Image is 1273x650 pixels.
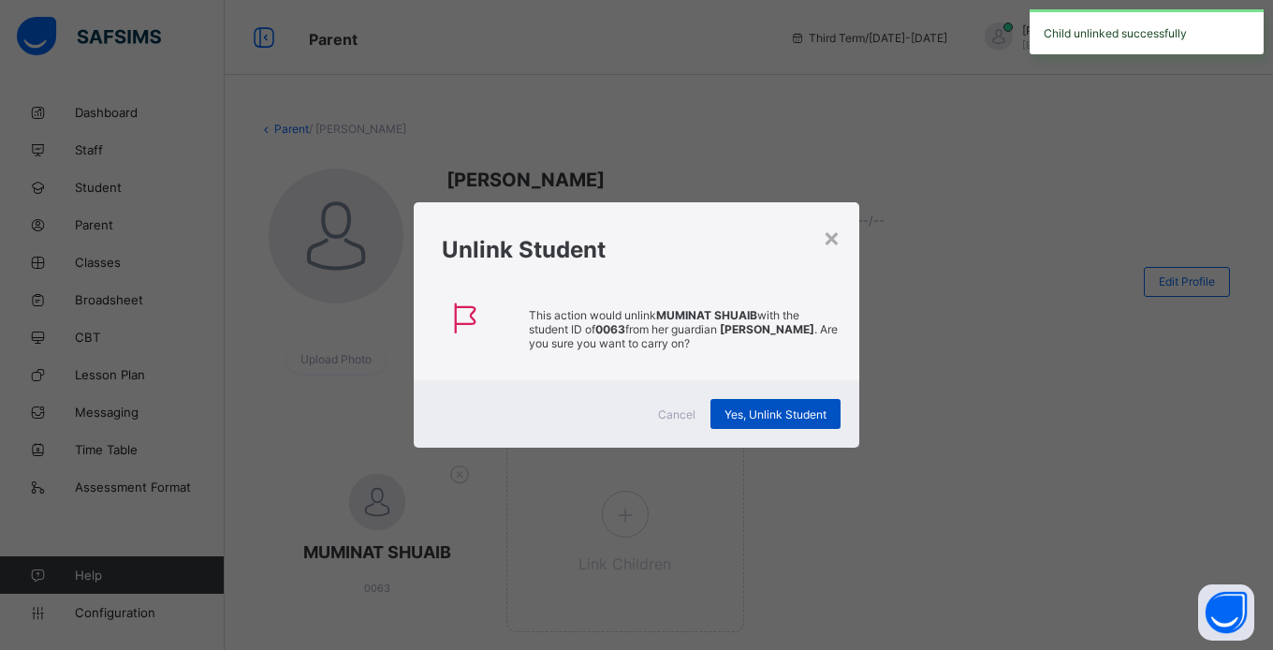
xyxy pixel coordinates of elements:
[823,221,841,253] div: ×
[595,322,625,336] strong: 0063
[656,308,757,322] strong: MUMINAT SHUAIB
[1198,584,1254,641] button: Open asap
[529,308,841,350] p: This action would unlink with the student ID of from her guardian . Are you sure you want to carr...
[724,407,827,421] span: Yes, Unlink Student
[658,407,695,421] span: Cancel
[1030,9,1264,54] div: Child unlinked successfully
[442,236,831,263] h1: Unlink Student
[720,322,814,336] strong: [PERSON_NAME]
